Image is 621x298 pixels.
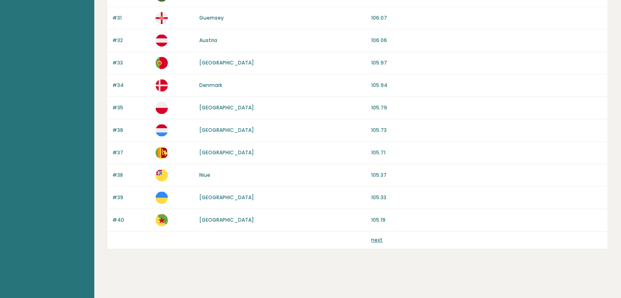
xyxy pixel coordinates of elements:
[199,171,210,178] a: Niue
[371,149,603,156] p: 105.71
[371,14,603,22] p: 106.07
[371,171,603,179] p: 105.37
[112,104,151,111] p: #35
[199,104,254,111] a: [GEOGRAPHIC_DATA]
[156,102,168,114] img: pl.svg
[112,171,151,179] p: #38
[371,216,603,224] p: 105.19
[112,127,151,134] p: #36
[156,12,168,24] img: gg.svg
[156,191,168,204] img: ua.svg
[112,37,151,44] p: #32
[112,82,151,89] p: #34
[156,79,168,91] img: dk.svg
[371,37,603,44] p: 106.06
[371,59,603,67] p: 105.97
[371,236,383,243] a: next
[156,147,168,159] img: lk.svg
[199,37,217,44] a: Austria
[112,216,151,224] p: #40
[371,82,603,89] p: 105.94
[156,124,168,136] img: lu.svg
[371,194,603,201] p: 105.33
[199,149,254,156] a: [GEOGRAPHIC_DATA]
[371,104,603,111] p: 105.79
[112,149,151,156] p: #37
[156,214,168,226] img: gf.svg
[156,34,168,47] img: at.svg
[199,59,254,66] a: [GEOGRAPHIC_DATA]
[199,14,224,21] a: Guernsey
[156,169,168,181] img: nu.svg
[199,82,222,89] a: Denmark
[199,127,254,133] a: [GEOGRAPHIC_DATA]
[112,59,151,67] p: #33
[156,57,168,69] img: pt.svg
[371,127,603,134] p: 105.73
[112,14,151,22] p: #31
[112,194,151,201] p: #39
[199,194,254,201] a: [GEOGRAPHIC_DATA]
[199,216,254,223] a: [GEOGRAPHIC_DATA]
